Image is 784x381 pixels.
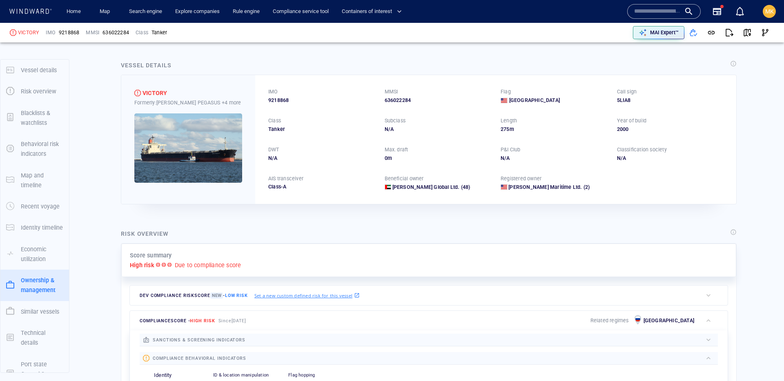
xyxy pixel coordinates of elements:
[63,4,84,19] a: Home
[0,333,69,341] a: Technical details
[288,372,315,378] span: Flag hopping
[508,184,590,191] a: [PERSON_NAME] Maritime Ltd. (2)
[254,291,360,300] a: Set a new custom defined risk for this vessel
[268,88,278,95] p: IMO
[501,155,607,162] div: N/A
[509,97,560,104] span: [GEOGRAPHIC_DATA]
[190,318,215,323] span: High risk
[617,146,667,153] p: Classification society
[229,4,263,19] a: Rule engine
[388,155,392,161] span: m
[210,292,223,299] span: New
[0,133,69,165] button: Behavioral risk indicators
[735,7,745,16] div: Notification center
[501,126,510,132] span: 275
[140,292,248,299] span: Dev Compliance risk score -
[59,29,79,36] span: 9218868
[765,8,774,15] span: MK
[0,196,69,217] button: Recent voyage
[21,223,63,233] p: Identity timeline
[213,372,269,378] span: ID & location manipulation
[0,202,69,210] a: Recent voyage
[0,250,69,257] a: Economic utilization
[590,317,629,324] p: Related regimes
[0,81,69,102] button: Risk overview
[21,108,63,128] p: Blacklists & watchlists
[0,165,69,196] button: Map and timeline
[0,307,69,315] a: Similar vessels
[126,4,165,19] button: Search engine
[738,24,756,42] button: View on map
[121,229,169,239] div: Risk overview
[0,113,69,121] a: Blacklists & watchlists
[96,4,116,19] a: Map
[102,29,129,36] div: 636022284
[21,328,63,348] p: Technical details
[0,370,69,377] a: Port state Control & Casualties
[508,184,582,190] span: Stark Maritime Ltd.
[134,90,141,96] div: High risk
[154,372,172,379] p: Identity
[143,88,167,98] div: VICTORY
[268,126,375,133] div: Tanker
[269,4,332,19] a: Compliance service tool
[268,117,281,124] p: Class
[60,4,87,19] button: Home
[175,260,241,270] p: Due to compliance score
[617,97,724,104] div: 5LIA8
[684,24,702,42] button: Add to vessel list
[0,66,69,73] a: Vessel details
[140,318,215,323] span: compliance score -
[756,24,774,42] button: Visual Link Analysis
[151,29,167,36] div: Tanker
[501,88,511,95] p: Flag
[21,139,63,159] p: Behavioral risk indicators
[342,7,402,16] span: Containers of interest
[501,146,521,153] p: P&I Club
[254,292,352,299] p: Set a new custom defined risk for this vessel
[385,126,491,133] div: N/A
[749,344,778,375] iframe: Chat
[460,184,470,191] span: (48)
[268,175,303,182] p: AIS transceiver
[218,318,247,323] span: Since [DATE]
[134,98,242,107] div: Formerly: [PERSON_NAME] PEGASUS
[385,88,398,95] p: MMSI
[86,29,99,36] p: MMSI
[46,29,56,36] p: IMO
[0,217,69,238] button: Identity timeline
[268,184,286,190] span: Class-A
[0,322,69,354] button: Technical details
[172,4,223,19] a: Explore companies
[501,175,541,182] p: Registered owner
[0,102,69,134] button: Blacklists & watchlists
[21,86,56,96] p: Risk overview
[0,270,69,301] button: Ownership & management
[617,88,637,95] p: Call sign
[21,65,57,75] p: Vessel details
[130,250,172,260] p: Score summary
[392,184,470,191] a: [PERSON_NAME] Global Ltd. (48)
[222,98,241,107] p: +4 more
[268,146,279,153] p: DWT
[121,60,171,70] div: Vessel details
[0,60,69,81] button: Vessel details
[617,117,647,124] p: Year of build
[18,29,39,36] span: VICTORY
[617,126,724,133] div: 2000
[761,3,777,20] button: MK
[21,202,60,211] p: Recent voyage
[392,184,460,190] span: Lila Global Ltd.
[385,117,406,124] p: Subclass
[720,24,738,42] button: Export report
[93,4,119,19] button: Map
[617,155,724,162] div: N/A
[385,175,424,182] p: Beneficial owner
[510,126,514,132] span: m
[21,275,63,295] p: Ownership & management
[153,337,245,343] span: sanctions & screening indicators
